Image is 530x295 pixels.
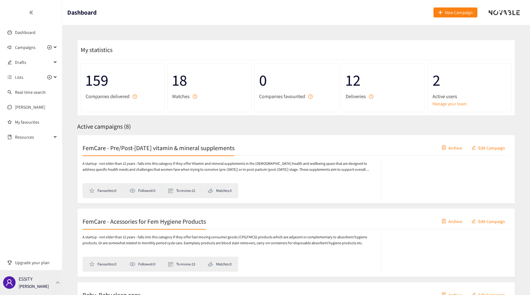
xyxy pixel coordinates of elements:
li: To review: 13 [168,261,201,267]
span: unordered-list [7,75,12,79]
span: 159 [86,68,160,93]
span: 2 [433,68,507,93]
span: Archive [448,144,462,151]
span: Active users [433,93,457,100]
span: Edit Campaign [478,218,505,225]
li: Matches: 0 [208,261,232,267]
span: edit [7,60,12,64]
span: question-circle [193,94,197,99]
span: question-circle [369,94,373,99]
span: Campaigns [15,41,35,54]
span: Active campaigns ( 8 ) [77,122,131,131]
span: plus-circle [47,45,52,50]
a: [PERSON_NAME] [15,104,45,110]
p: ESSITY [19,275,32,283]
a: FemCare - Acessories for Fem Hygiene ProductscontainerArchiveeditEdit CampaignA startup - not old... [77,208,515,277]
span: book [7,135,12,139]
h2: FemCare - Pre/Post-[DATE] vitamin & mineral supplements [83,143,234,152]
span: Lists [15,71,23,83]
a: Manage your team [433,100,507,107]
iframe: Chat Widget [499,265,530,295]
h2: FemCare - Acessories for Fem Hygiene Products [83,217,206,226]
li: To review: 12 [168,188,201,193]
button: containerArchive [437,143,467,153]
div: Widget de chat [499,265,530,295]
span: question-circle [133,94,137,99]
button: plusNew Campaign [433,7,477,17]
span: plus-circle [47,75,52,79]
button: containerArchive [437,216,467,226]
li: Favourites: 0 [89,188,122,193]
span: edit [471,145,476,150]
span: double-left [29,10,33,15]
span: Deliveries [346,93,366,100]
span: Companies delivered [86,93,130,100]
span: 0 [259,68,333,93]
span: question-circle [308,94,313,99]
li: Followed: 0 [129,261,161,267]
span: 18 [172,68,246,93]
span: trophy [7,260,12,265]
span: Edit Campaign [478,144,505,151]
span: edit [471,219,476,224]
p: A startup - not older than 12 years - falls into this category if they offer Vitamin and mineral ... [83,161,375,173]
li: Matches: 0 [208,188,232,193]
span: 12 [346,68,420,93]
span: Drafts [15,56,52,69]
p: [PERSON_NAME] [19,283,49,290]
span: container [442,145,446,150]
button: editEdit Campaign [467,143,510,153]
span: Companies favourited [259,93,305,100]
span: New Campaign [445,9,473,16]
span: Resources [15,131,52,143]
li: Followed: 0 [129,188,161,193]
a: FemCare - Pre/Post-[DATE] vitamin & mineral supplementscontainerArchiveeditEdit CampaignA startup... [77,135,515,203]
a: Real-time search [15,89,46,95]
a: My favourites [15,116,57,128]
button: editEdit Campaign [467,216,510,226]
span: Upgrade your plan [15,256,57,269]
p: A startup - not older than 12 years - falls into this category if they offer fast moving consumer... [83,234,375,246]
a: Dashboard [15,30,35,35]
span: Matches [172,93,190,100]
span: plus [438,10,442,15]
span: container [442,219,446,224]
span: user [6,279,13,286]
li: Favourites: 0 [89,261,122,267]
span: sound [7,45,12,50]
span: My statistics [78,46,112,54]
span: Archive [448,218,462,225]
